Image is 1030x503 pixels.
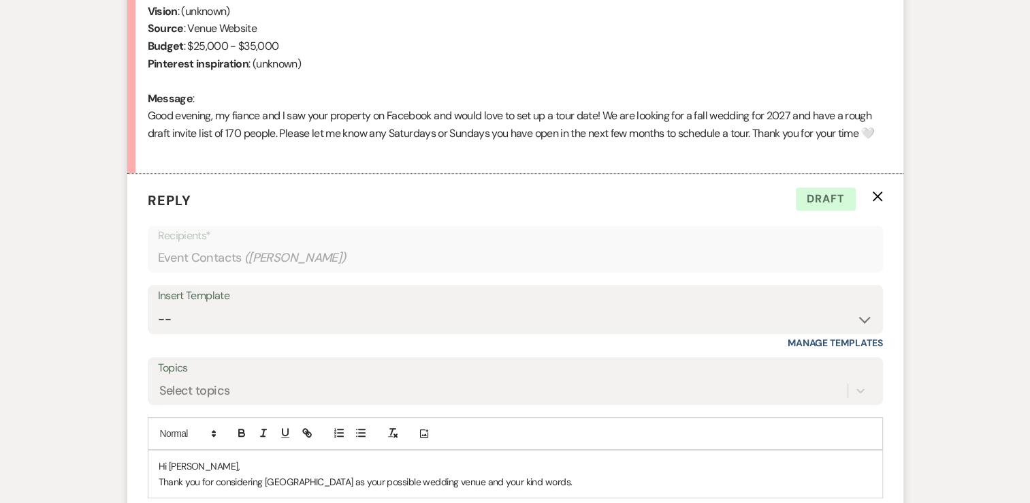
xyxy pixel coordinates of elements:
[158,286,873,306] div: Insert Template
[788,337,883,349] a: Manage Templates
[148,21,184,35] b: Source
[148,192,191,209] span: Reply
[148,57,249,71] b: Pinterest inspiration
[159,474,872,489] p: Thank you for considering [GEOGRAPHIC_DATA] as your possible wedding venue and your kind words.
[158,245,873,271] div: Event Contacts
[158,227,873,245] p: Recipients*
[159,382,230,400] div: Select topics
[796,187,856,211] span: Draft
[244,249,347,267] span: ( [PERSON_NAME] )
[158,359,873,378] label: Topics
[148,39,184,53] b: Budget
[148,4,178,18] b: Vision
[159,459,872,474] p: Hi [PERSON_NAME],
[148,91,193,106] b: Message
